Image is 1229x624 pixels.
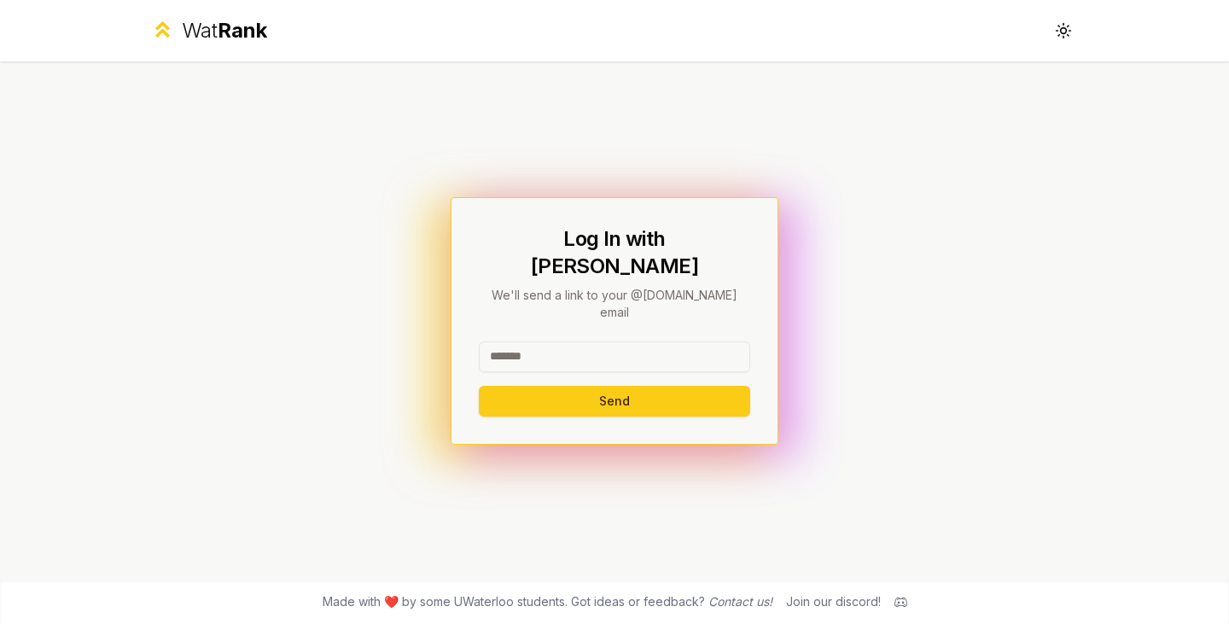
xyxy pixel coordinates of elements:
[150,17,267,44] a: WatRank
[708,594,772,609] a: Contact us!
[323,593,772,610] span: Made with ❤️ by some UWaterloo students. Got ideas or feedback?
[479,225,750,280] h1: Log In with [PERSON_NAME]
[218,18,267,43] span: Rank
[182,17,267,44] div: Wat
[786,593,881,610] div: Join our discord!
[479,386,750,417] button: Send
[479,287,750,321] p: We'll send a link to your @[DOMAIN_NAME] email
